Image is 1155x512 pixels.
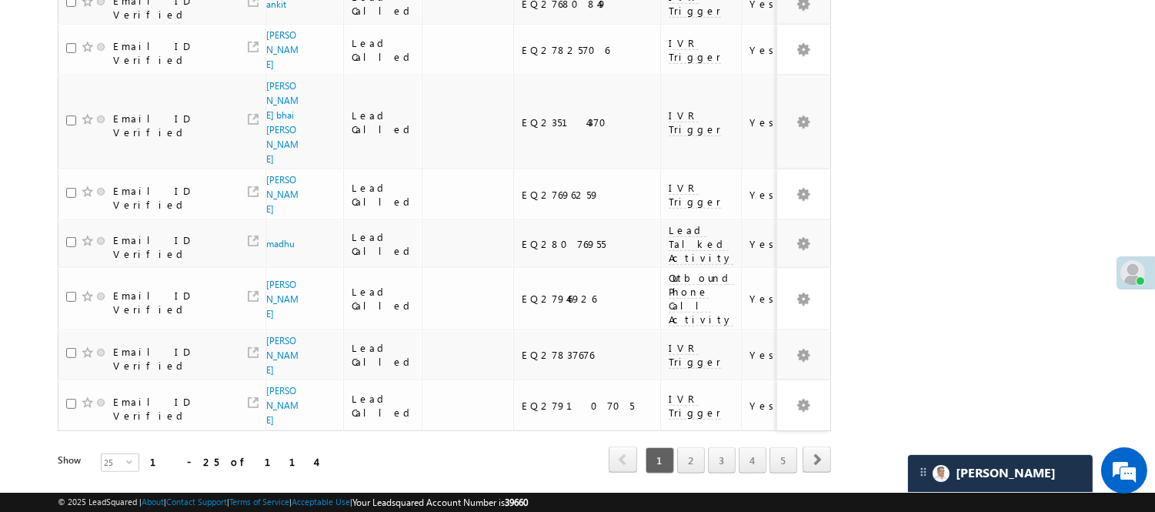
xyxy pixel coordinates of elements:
[352,392,416,420] div: Lead Called
[266,238,295,249] a: madhu
[292,497,350,507] a: Acceptable Use
[80,81,259,101] div: Chat with us now
[113,39,229,67] div: Email ID Verified
[669,181,721,209] span: IVR Trigger
[669,36,721,64] span: IVR Trigger
[266,80,299,165] a: [PERSON_NAME] bhai [PERSON_NAME]
[522,115,653,129] div: EQ23514370
[749,115,806,129] div: Yes_LP
[522,348,653,362] div: EQ27837676
[708,447,736,474] a: 3
[749,43,806,57] div: Yes_ALCP
[126,458,139,465] span: select
[352,36,416,64] div: Lead Called
[749,188,806,202] div: Yes_LP
[669,271,734,326] span: Outbound Phone Call Activity
[352,497,528,508] span: Your Leadsquared Account Number is
[749,292,806,306] div: Yes_LP
[669,109,721,136] span: IVR Trigger
[352,181,416,209] div: Lead Called
[677,447,705,474] a: 2
[933,465,950,482] img: Carter
[113,184,229,212] div: Email ID Verified
[26,81,65,101] img: d_60004797649_company_0_60004797649
[252,8,289,45] div: Minimize live chat window
[266,29,299,70] a: [PERSON_NAME]
[739,447,766,474] a: 4
[166,497,227,507] a: Contact Support
[102,454,126,471] span: 25
[609,448,637,473] a: prev
[209,399,279,420] em: Start Chat
[609,447,637,473] span: prev
[669,223,733,265] span: Lead Talked Activity
[150,453,315,470] div: 1 - 25 of 114
[669,341,721,369] span: IVR Trigger
[229,497,289,507] a: Terms of Service
[917,466,930,478] img: carter-drag
[266,385,299,426] a: [PERSON_NAME]
[113,289,229,316] div: Email ID Verified
[749,399,806,413] div: Yes_LP
[266,335,299,376] a: [PERSON_NAME]
[142,497,164,507] a: About
[522,399,653,413] div: EQ27910705
[20,142,281,387] textarea: Type your message and hit 'Enter'
[522,292,653,306] div: EQ27946926
[749,348,806,362] div: Yes_LP
[749,237,806,251] div: Yes_LP
[803,447,831,473] span: next
[352,285,416,313] div: Lead Called
[266,174,299,215] a: [PERSON_NAME]
[646,447,674,474] span: 1
[113,233,229,261] div: Email ID Verified
[58,495,528,510] span: © 2025 LeadSquared | | | | |
[352,109,416,136] div: Lead Called
[266,279,299,320] a: [PERSON_NAME]
[113,345,229,373] div: Email ID Verified
[522,188,653,202] div: EQ27696259
[669,392,721,420] span: IVR Trigger
[58,453,88,467] div: Show
[956,466,1056,480] span: Carter
[769,447,797,474] a: 5
[522,237,653,251] div: EQ28076955
[113,112,229,139] div: Email ID Verified
[522,43,653,57] div: EQ27825706
[352,230,416,258] div: Lead Called
[505,497,528,508] span: 39660
[352,341,416,369] div: Lead Called
[113,395,229,423] div: Email ID Verified
[803,448,831,473] a: next
[907,454,1093,493] div: carter-dragCarter[PERSON_NAME]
